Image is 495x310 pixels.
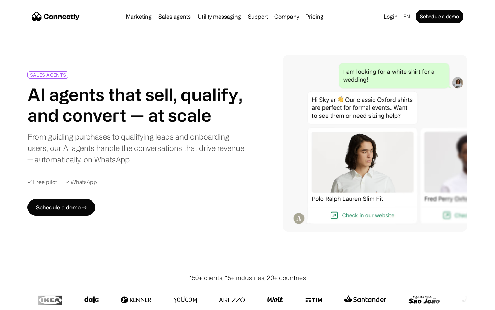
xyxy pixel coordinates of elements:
[123,14,154,19] a: Marketing
[27,84,245,125] h1: AI agents that sell, qualify, and convert — at scale
[14,298,41,308] ul: Language list
[381,12,400,21] a: Login
[65,179,97,185] div: ✓ WhatsApp
[416,10,463,23] a: Schedule a demo
[30,72,66,77] div: SALES AGENTS
[274,12,299,21] div: Company
[403,12,410,21] div: en
[27,131,245,165] div: From guiding purchases to qualifying leads and onboarding users, our AI agents handle the convers...
[189,273,306,282] div: 150+ clients, 15+ industries, 20+ countries
[27,179,57,185] div: ✓ Free pilot
[27,199,95,216] a: Schedule a demo →
[156,14,194,19] a: Sales agents
[302,14,326,19] a: Pricing
[245,14,271,19] a: Support
[195,14,244,19] a: Utility messaging
[7,297,41,308] aside: Language selected: English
